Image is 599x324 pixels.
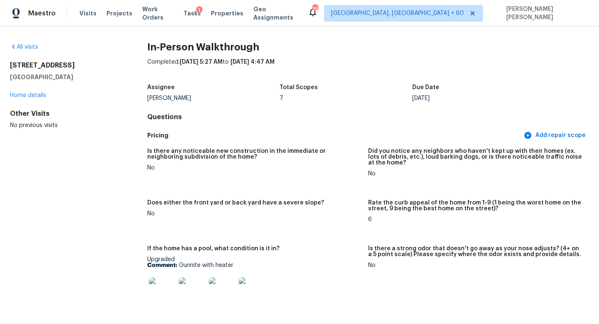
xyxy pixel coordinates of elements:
[412,85,439,90] h5: Due Date
[147,165,361,171] div: No
[10,44,38,50] a: All visits
[280,95,412,101] div: 7
[368,200,582,212] h5: Rate the curb appeal of the home from 1-9 (1 being the worst home on the street, 9 being the best...
[142,5,173,22] span: Work Orders
[147,95,280,101] div: [PERSON_NAME]
[10,73,121,81] h5: [GEOGRAPHIC_DATA]
[368,148,582,166] h5: Did you notice any neighbors who haven't kept up with their homes (ex. lots of debris, etc.), lou...
[28,9,56,17] span: Maestro
[10,92,46,98] a: Home details
[147,148,361,160] h5: Is there any noticeable new construction in the immediate or neighboring subdivision of the home?
[10,61,121,70] h2: [STREET_ADDRESS]
[253,5,298,22] span: Geo Assignments
[147,211,361,217] div: No
[368,171,582,177] div: No
[368,262,582,268] div: No
[147,246,280,252] h5: If the home has a pool, what condition is it in?
[147,257,361,309] div: Upgraded
[280,85,318,90] h5: Total Scopes
[211,9,243,17] span: Properties
[147,262,177,268] b: Comment:
[147,200,324,206] h5: Does either the front yard or back yard have a severe slope?
[180,59,223,65] span: [DATE] 5:27 AM
[10,122,58,128] span: No previous visits
[331,9,464,17] span: [GEOGRAPHIC_DATA], [GEOGRAPHIC_DATA] + 60
[79,9,97,17] span: Visits
[525,130,586,141] span: Add repair scope
[183,10,201,16] span: Tasks
[412,95,545,101] div: [DATE]
[368,246,582,257] h5: Is there a strong odor that doesn't go away as your nose adjusts? (4+ on a 5 point scale) Please ...
[147,113,589,121] h4: Questions
[196,6,203,15] div: 1
[503,5,587,22] span: [PERSON_NAME] [PERSON_NAME]
[368,217,582,222] div: 6
[147,58,589,80] div: Completed: to
[147,43,589,51] h2: In-Person Walkthrough
[312,5,318,13] div: 763
[106,9,132,17] span: Projects
[10,110,121,118] div: Other Visits
[522,128,589,143] button: Add repair scope
[147,85,175,90] h5: Assignee
[147,131,522,140] h5: Pricing
[147,262,361,268] p: Gunnite with heater
[230,59,275,65] span: [DATE] 4:47 AM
